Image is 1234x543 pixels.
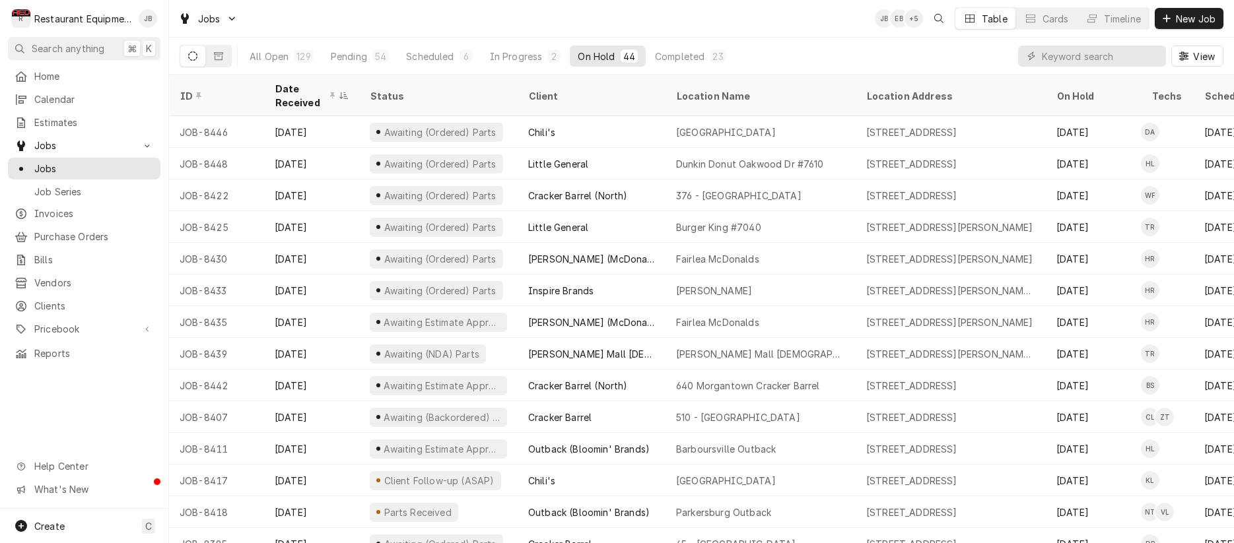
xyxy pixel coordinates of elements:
[676,125,776,139] div: [GEOGRAPHIC_DATA]
[296,49,310,63] div: 129
[1046,496,1141,528] div: [DATE]
[1043,12,1069,26] div: Cards
[1141,123,1159,141] div: Dakota Arthur's Avatar
[1141,186,1159,205] div: Wesley Fisher's Avatar
[1056,89,1128,103] div: On Hold
[528,505,650,519] div: Outback (Bloomin' Brands)
[1046,306,1141,338] div: [DATE]
[1141,281,1159,300] div: HR
[382,315,502,329] div: Awaiting Estimate Approval
[528,379,628,393] div: Cracker Barrel (North)
[676,220,761,234] div: Burger King #7040
[890,9,908,28] div: Emily Bird's Avatar
[528,220,588,234] div: Little General
[623,49,635,63] div: 44
[8,88,160,110] a: Calendar
[34,322,134,336] span: Pricebook
[528,157,588,171] div: Little General
[1173,12,1218,26] span: New Job
[712,49,723,63] div: 23
[169,496,264,528] div: JOB-8418
[866,189,957,203] div: [STREET_ADDRESS]
[676,474,776,488] div: [GEOGRAPHIC_DATA]
[34,12,131,26] div: Restaurant Equipment Diagnostics
[528,442,650,456] div: Outback (Bloomin' Brands)
[8,455,160,477] a: Go to Help Center
[1141,249,1159,268] div: HR
[1141,408,1159,426] div: Cole Livingston's Avatar
[264,464,359,496] div: [DATE]
[34,139,134,152] span: Jobs
[8,112,160,133] a: Estimates
[1042,46,1159,67] input: Keyword search
[1151,89,1183,103] div: Techs
[34,253,154,267] span: Bills
[676,157,824,171] div: Dunkin Donut Oakwood Dr #7610
[8,226,160,247] a: Purchase Orders
[382,284,497,298] div: Awaiting (Ordered) Parts
[8,37,160,60] button: Search anything⌘K
[34,69,154,83] span: Home
[382,379,502,393] div: Awaiting Estimate Approval
[1046,369,1141,401] div: [DATE]
[34,299,154,313] span: Clients
[1141,439,1159,458] div: HL
[676,410,800,424] div: 510 - [GEOGRAPHIC_DATA]
[264,369,359,401] div: [DATE]
[1046,464,1141,496] div: [DATE]
[550,49,558,63] div: 2
[1104,12,1141,26] div: Timeline
[1141,439,1159,458] div: Huston Lewis's Avatar
[1141,218,1159,236] div: TR
[34,115,154,129] span: Estimates
[905,9,923,28] div: 's Avatar
[676,89,842,103] div: Location Name
[528,315,655,329] div: [PERSON_NAME] (McDonalds Group)
[1155,503,1174,521] div: VL
[169,179,264,211] div: JOB-8422
[169,116,264,148] div: JOB-8446
[264,306,359,338] div: [DATE]
[655,49,704,63] div: Completed
[173,8,243,30] a: Go to Jobs
[676,442,776,456] div: Barboursville Outback
[1141,503,1159,521] div: Nick Tussey's Avatar
[8,181,160,203] a: Job Series
[169,274,264,306] div: JOB-8433
[866,505,957,519] div: [STREET_ADDRESS]
[34,92,154,106] span: Calendar
[1141,376,1159,395] div: BS
[34,459,153,473] span: Help Center
[676,347,845,361] div: [PERSON_NAME] Mall [DEMOGRAPHIC_DATA]-Fil-A
[8,295,160,317] a: Clients
[32,42,104,55] span: Search anything
[34,276,154,290] span: Vendors
[139,9,157,28] div: JB
[676,284,752,298] div: [PERSON_NAME]
[866,442,957,456] div: [STREET_ADDRESS]
[34,521,65,532] span: Create
[528,347,655,361] div: [PERSON_NAME] Mall [DEMOGRAPHIC_DATA]-Fil-A
[866,379,957,393] div: [STREET_ADDRESS]
[382,347,481,361] div: Awaiting (NDA) Parts
[528,125,555,139] div: Chili's
[8,342,160,364] a: Reports
[528,89,652,103] div: Client
[676,315,759,329] div: Fairlea McDonalds
[12,9,30,28] div: R
[264,401,359,433] div: [DATE]
[382,220,497,234] div: Awaiting (Ordered) Parts
[406,49,454,63] div: Scheduled
[145,519,152,533] span: C
[331,49,367,63] div: Pending
[866,89,1033,103] div: Location Address
[8,272,160,294] a: Vendors
[490,49,543,63] div: In Progress
[34,162,154,176] span: Jobs
[382,505,453,519] div: Parts Received
[905,9,923,28] div: + 5
[146,42,152,55] span: K
[8,158,160,179] a: Jobs
[462,49,470,63] div: 6
[1141,154,1159,173] div: Huston Lewis's Avatar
